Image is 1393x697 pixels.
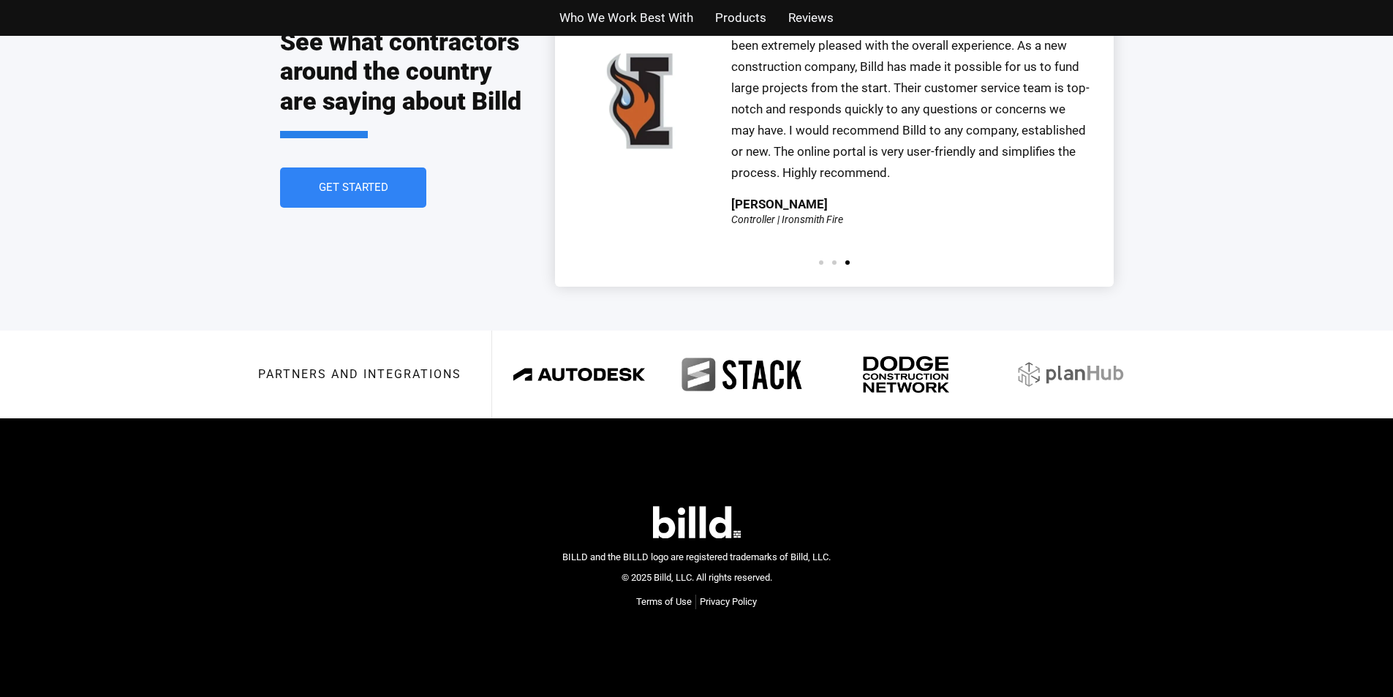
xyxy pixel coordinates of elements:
[832,260,837,265] span: Go to slide 2
[731,17,1090,179] span: Our partnership with Billd started over a year ago, and we have been extremely pleased with the o...
[559,7,693,29] a: Who We Work Best With
[318,182,388,193] span: Get Started
[280,167,426,208] a: Get Started
[700,595,757,609] a: Privacy Policy
[280,27,526,138] h2: See what contractors around the country are saying about Billd
[731,214,843,225] div: Controller | Ironsmith Fire
[788,7,834,29] a: Reviews
[258,369,461,380] h3: Partners and integrations
[731,198,828,211] div: [PERSON_NAME]
[715,7,766,29] a: Products
[636,595,757,609] nav: Menu
[819,260,823,265] span: Go to slide 1
[845,260,850,265] span: Go to slide 3
[636,595,692,609] a: Terms of Use
[562,551,831,584] span: BILLD and the BILLD logo are registered trademarks of Billd, LLC. © 2025 Billd, LLC. All rights r...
